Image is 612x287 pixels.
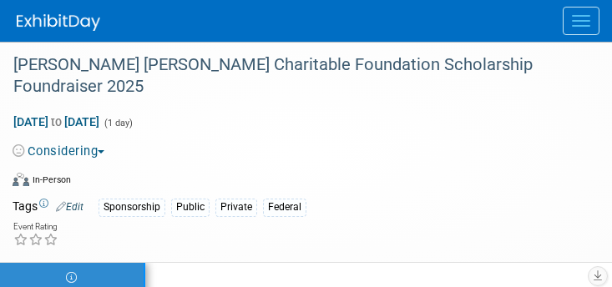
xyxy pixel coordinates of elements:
button: Menu [563,7,599,35]
div: Private [215,199,257,216]
span: [DATE] [DATE] [13,114,100,129]
div: Event Rating [13,223,58,231]
td: Tags [13,198,83,217]
div: Federal [263,199,306,216]
div: In-Person [32,174,71,186]
div: Sponsorship [99,199,165,216]
div: Event Format [13,170,579,195]
button: Considering [13,143,111,160]
div: [PERSON_NAME] [PERSON_NAME] Charitable Foundation Scholarship Foundraiser 2025 [8,50,579,101]
a: Edit [56,201,83,213]
div: Public [171,199,210,216]
span: to [48,115,64,128]
img: Format-Inperson.png [13,173,29,186]
img: ExhibitDay [17,14,100,31]
span: (1 day) [103,118,133,128]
